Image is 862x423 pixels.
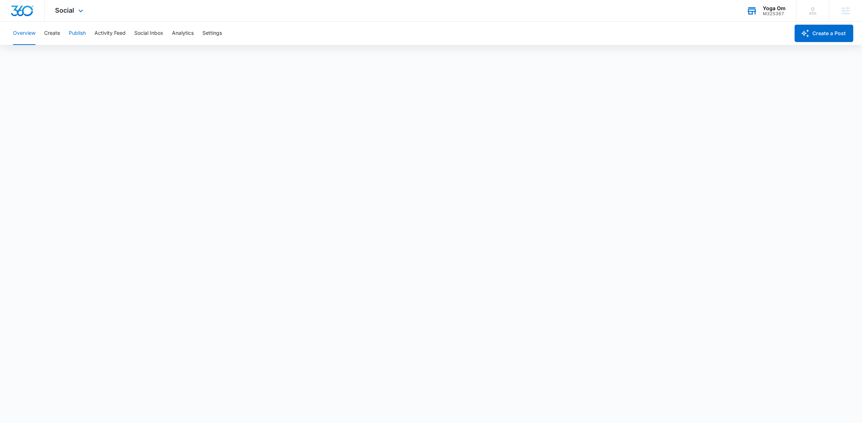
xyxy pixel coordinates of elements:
[69,22,86,45] button: Publish
[12,19,17,25] img: website_grey.svg
[94,22,126,45] button: Activity Feed
[13,22,35,45] button: Overview
[28,43,65,47] div: Domain Overview
[19,19,80,25] div: Domain: [DOMAIN_NAME]
[763,5,786,11] div: account name
[795,25,853,42] button: Create a Post
[72,42,78,48] img: tab_keywords_by_traffic_grey.svg
[55,7,75,14] span: Social
[20,12,35,17] div: v 4.0.25
[44,22,60,45] button: Create
[202,22,222,45] button: Settings
[763,11,786,16] div: account id
[20,42,25,48] img: tab_domain_overview_orange.svg
[12,12,17,17] img: logo_orange.svg
[172,22,194,45] button: Analytics
[134,22,163,45] button: Social Inbox
[80,43,122,47] div: Keywords by Traffic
